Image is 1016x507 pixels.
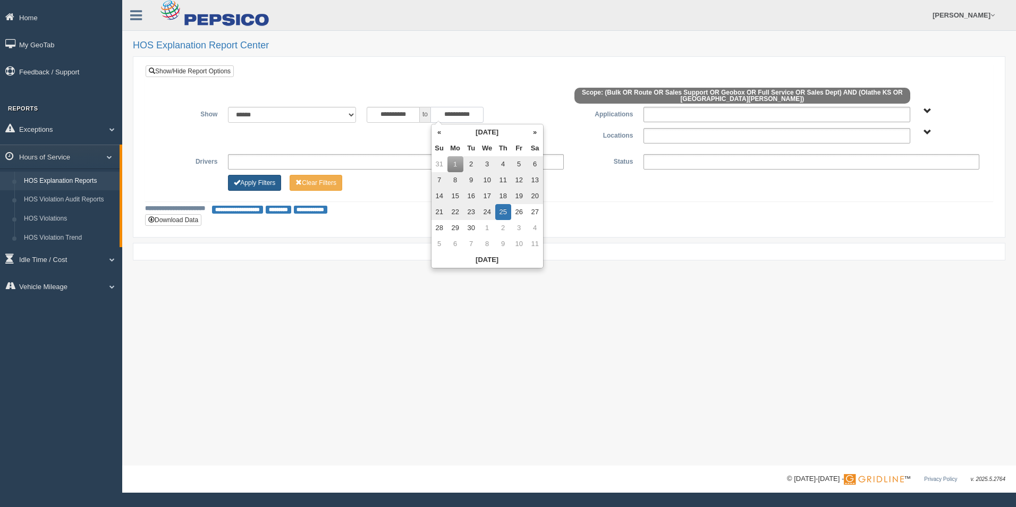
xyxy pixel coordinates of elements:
[447,204,463,220] td: 22
[290,175,342,191] button: Change Filter Options
[527,236,543,252] td: 11
[495,236,511,252] td: 9
[431,124,447,140] th: «
[447,188,463,204] td: 15
[463,172,479,188] td: 9
[146,65,234,77] a: Show/Hide Report Options
[479,156,495,172] td: 3
[431,220,447,236] td: 28
[145,214,201,226] button: Download Data
[844,474,904,485] img: Gridline
[511,172,527,188] td: 12
[19,229,120,248] a: HOS Violation Trend
[479,236,495,252] td: 8
[463,140,479,156] th: Tu
[447,236,463,252] td: 6
[479,172,495,188] td: 10
[527,124,543,140] th: »
[574,88,910,104] span: Scope: (Bulk OR Route OR Sales Support OR Geobox OR Full Service OR Sales Dept) AND (Olathe KS OR...
[527,220,543,236] td: 4
[479,188,495,204] td: 17
[511,204,527,220] td: 26
[479,140,495,156] th: We
[431,156,447,172] td: 31
[431,204,447,220] td: 21
[495,188,511,204] td: 18
[463,156,479,172] td: 2
[228,175,281,191] button: Change Filter Options
[133,40,1005,51] h2: HOS Explanation Report Center
[924,476,957,482] a: Privacy Policy
[527,172,543,188] td: 13
[527,156,543,172] td: 6
[511,236,527,252] td: 10
[495,140,511,156] th: Th
[787,474,1005,485] div: © [DATE]-[DATE] - ™
[511,220,527,236] td: 3
[154,154,223,167] label: Drivers
[569,107,638,120] label: Applications
[495,172,511,188] td: 11
[463,204,479,220] td: 23
[511,188,527,204] td: 19
[511,156,527,172] td: 5
[569,128,638,141] label: Locations
[447,124,527,140] th: [DATE]
[479,220,495,236] td: 1
[431,172,447,188] td: 7
[495,204,511,220] td: 25
[447,172,463,188] td: 8
[19,190,120,209] a: HOS Violation Audit Reports
[479,204,495,220] td: 24
[527,188,543,204] td: 20
[527,140,543,156] th: Sa
[527,204,543,220] td: 27
[19,172,120,191] a: HOS Explanation Reports
[431,236,447,252] td: 5
[154,107,223,120] label: Show
[431,252,543,268] th: [DATE]
[431,140,447,156] th: Su
[971,476,1005,482] span: v. 2025.5.2764
[431,188,447,204] td: 14
[463,236,479,252] td: 7
[495,156,511,172] td: 4
[511,140,527,156] th: Fr
[447,220,463,236] td: 29
[19,209,120,229] a: HOS Violations
[463,220,479,236] td: 30
[447,140,463,156] th: Mo
[569,154,638,167] label: Status
[495,220,511,236] td: 2
[447,156,463,172] td: 1
[420,107,430,123] span: to
[463,188,479,204] td: 16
